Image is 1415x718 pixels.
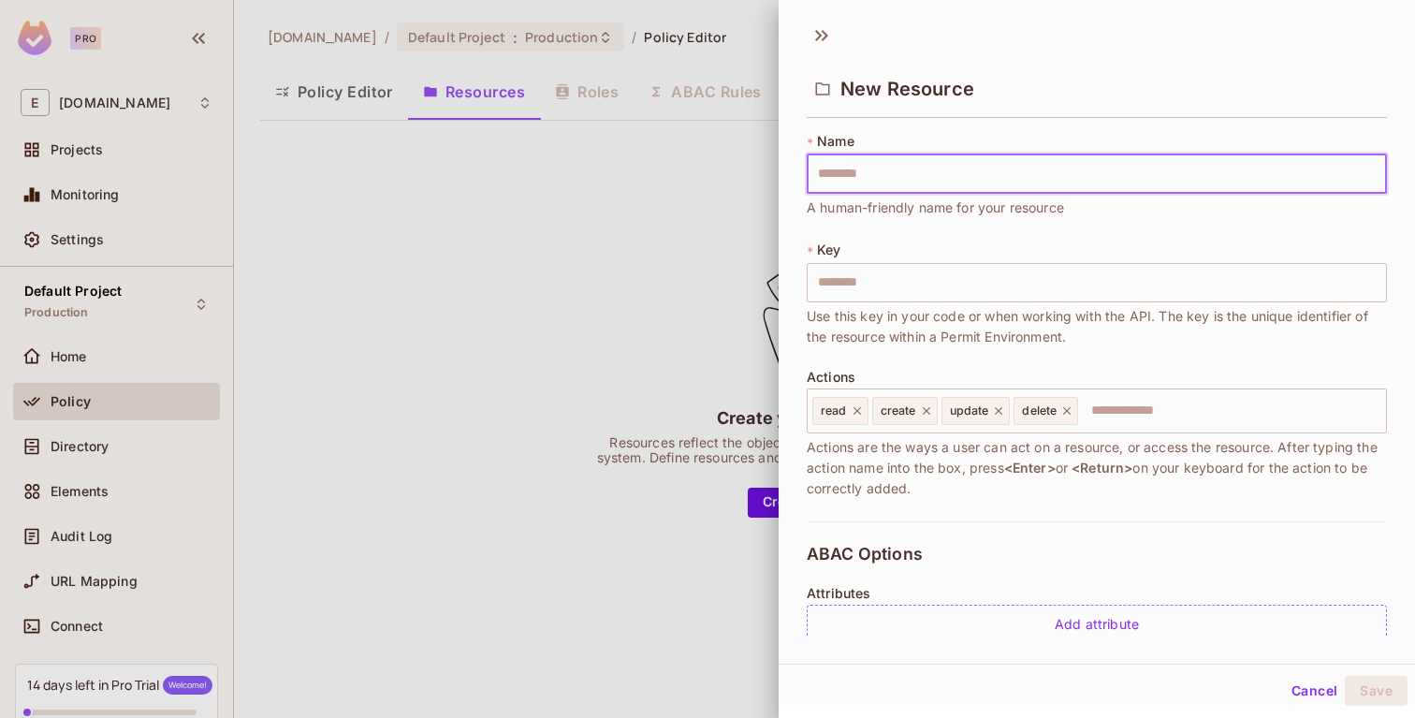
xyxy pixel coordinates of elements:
span: A human-friendly name for your resource [807,198,1064,218]
span: create [881,403,916,418]
span: Actions [807,370,855,385]
span: New Resource [840,78,974,100]
span: ABAC Options [807,545,923,564]
button: Save [1345,676,1408,706]
div: read [812,397,868,425]
span: Use this key in your code or when working with the API. The key is the unique identifier of the r... [807,306,1387,347]
span: delete [1022,403,1057,418]
span: Name [817,134,854,149]
span: <Enter> [1004,460,1056,476]
span: Actions are the ways a user can act on a resource, or access the resource. After typing the actio... [807,437,1387,499]
div: Add attribute [807,605,1387,645]
span: read [821,403,847,418]
span: <Return> [1072,460,1132,476]
div: delete [1014,397,1078,425]
div: create [872,397,938,425]
button: Cancel [1284,676,1345,706]
span: Attributes [807,586,871,601]
div: update [941,397,1011,425]
span: update [950,403,989,418]
span: Key [817,242,840,257]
